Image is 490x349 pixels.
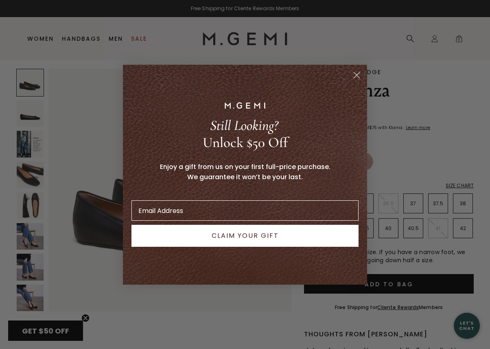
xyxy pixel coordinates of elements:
[131,200,359,221] input: Email Address
[350,68,364,82] button: Close dialog
[210,117,278,134] span: Still Looking?
[160,162,330,182] span: Enjoy a gift from us on your first full-price purchase. We guarantee it won’t be your last.
[203,134,288,151] span: Unlock $50 Off
[225,102,265,109] img: M.GEMI
[131,225,359,247] button: CLAIM YOUR GIFT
